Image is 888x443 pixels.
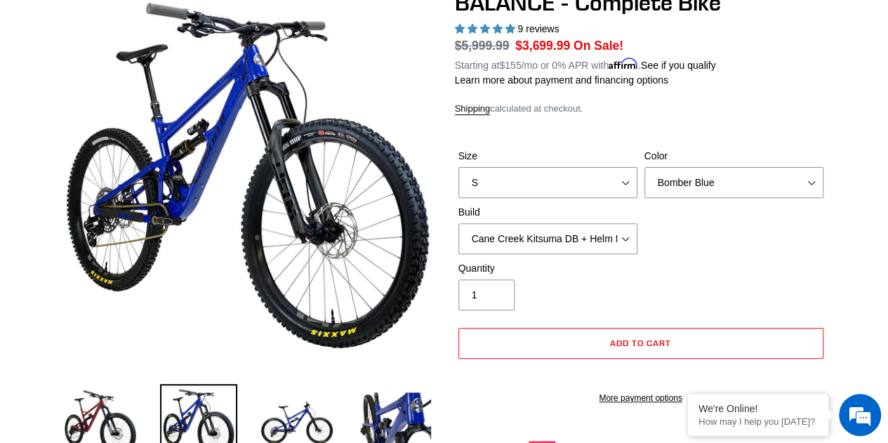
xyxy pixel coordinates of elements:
[455,102,827,116] div: calculated at checkout.
[517,23,559,34] span: 9 reviews
[698,416,818,427] p: How may I help you today?
[644,149,823,164] label: Color
[455,74,668,86] a: Learn more about payment and financing options
[458,205,637,220] label: Build
[698,403,818,414] div: We're Online!
[455,39,510,53] s: $5,999.99
[455,55,716,73] p: Starting at /mo or 0% APR with .
[455,103,491,115] a: Shipping
[458,328,823,359] button: Add to cart
[515,39,570,53] span: $3,699.99
[574,37,623,55] span: On Sale!
[455,23,518,34] span: 5.00 stars
[458,149,637,164] label: Size
[499,60,521,71] span: $155
[458,392,823,404] a: More payment options
[458,261,637,276] label: Quantity
[610,338,671,348] span: Add to cart
[609,58,638,70] span: Affirm
[641,60,716,71] a: See if you qualify - Learn more about Affirm Financing (opens in modal)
